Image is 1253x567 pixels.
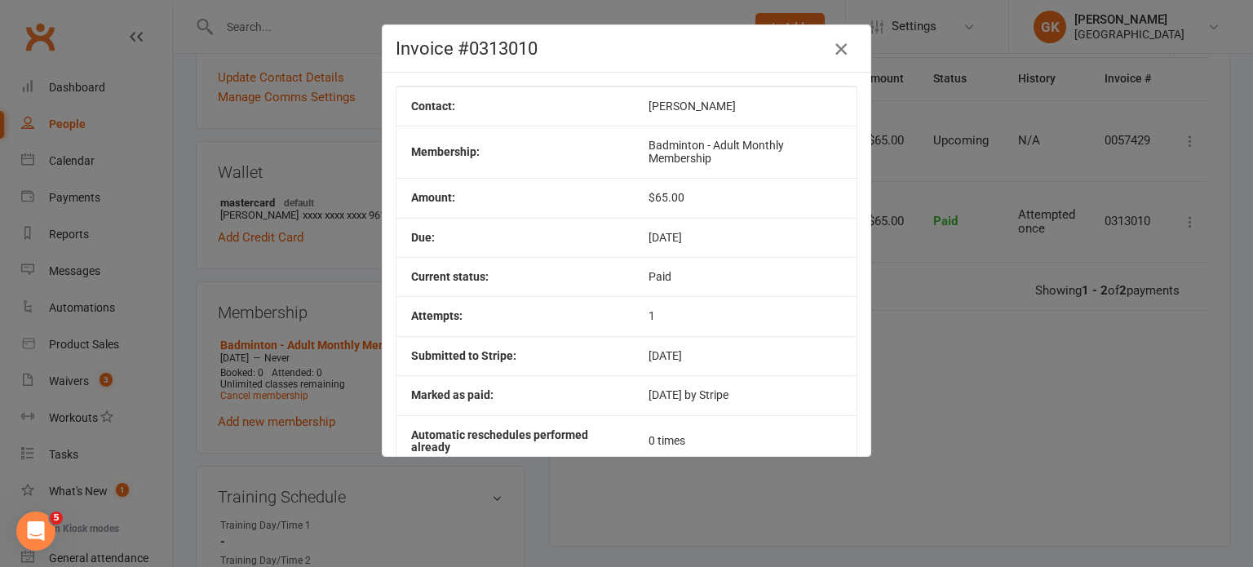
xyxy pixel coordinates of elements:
[411,309,463,322] b: Attempts:
[411,231,435,244] b: Due:
[396,38,857,59] h4: Invoice #0313010
[411,145,480,158] b: Membership:
[634,86,857,126] td: [PERSON_NAME]
[634,126,857,178] td: Badminton - Adult Monthly Membership
[50,512,63,525] span: 5
[411,100,455,113] b: Contact:
[411,270,489,283] b: Current status:
[411,388,494,401] b: Marked as paid:
[828,36,854,62] button: Close
[634,375,857,414] td: [DATE] by Stripe
[411,191,455,204] b: Amount:
[16,512,55,551] iframe: Intercom live chat
[634,415,857,467] td: 0 times
[634,257,857,296] td: Paid
[634,296,857,335] td: 1
[634,218,857,257] td: [DATE]
[411,428,588,454] b: Automatic reschedules performed already
[411,349,516,362] b: Submitted to Stripe:
[634,178,857,217] td: $65.00
[634,336,857,375] td: [DATE]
